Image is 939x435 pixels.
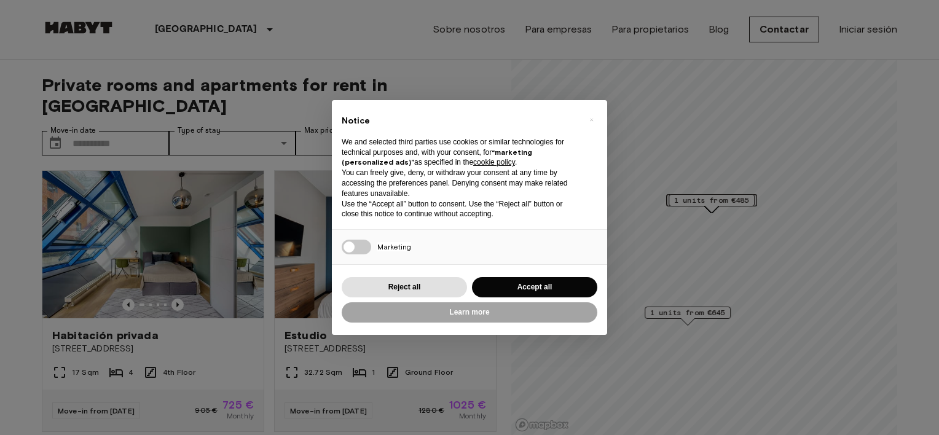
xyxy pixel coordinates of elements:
p: We and selected third parties use cookies or similar technologies for technical purposes and, wit... [342,137,578,168]
h2: Notice [342,115,578,127]
a: cookie policy [473,158,515,167]
span: Marketing [377,242,411,251]
button: Reject all [342,277,467,297]
button: Learn more [342,302,597,323]
strong: “marketing (personalized ads)” [342,147,532,167]
p: Use the “Accept all” button to consent. Use the “Reject all” button or close this notice to conti... [342,199,578,220]
button: Accept all [472,277,597,297]
button: Close this notice [581,110,601,130]
p: You can freely give, deny, or withdraw your consent at any time by accessing the preferences pane... [342,168,578,198]
span: × [589,112,594,127]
